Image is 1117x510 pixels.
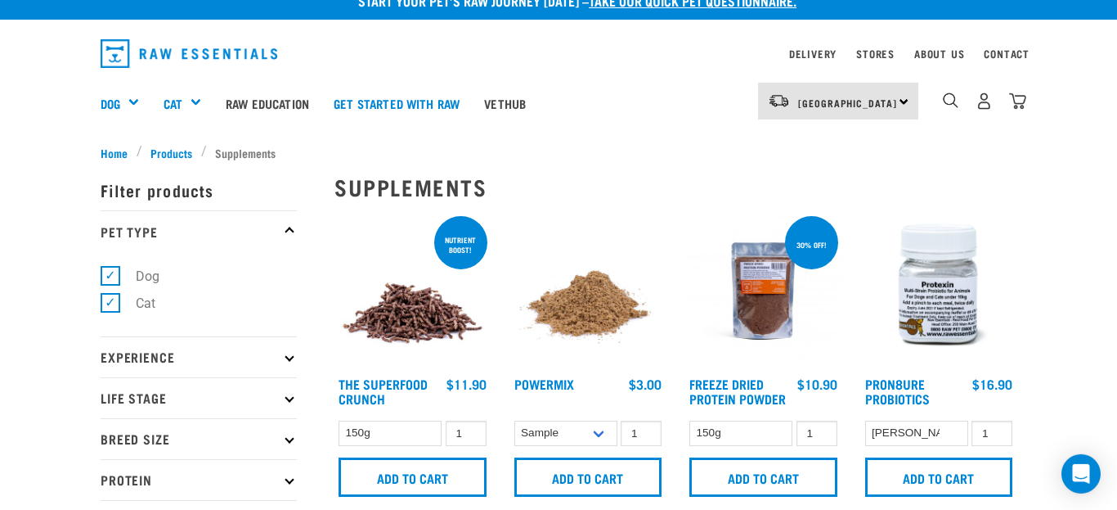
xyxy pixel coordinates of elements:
p: Protein [101,459,297,500]
nav: dropdown navigation [87,33,1030,74]
img: van-moving.png [768,93,790,108]
img: Pile Of PowerMix For Pets [510,213,666,369]
p: Filter products [101,169,297,210]
span: Products [150,144,192,161]
a: Delivery [789,51,837,56]
input: 1 [621,421,662,446]
a: Stores [856,51,895,56]
a: Powermix [514,380,574,387]
img: home-icon-1@2x.png [943,93,958,108]
img: Raw Essentials Logo [101,39,277,68]
div: $16.90 [972,377,1012,391]
input: 1 [971,421,1012,446]
img: user.png [976,93,993,110]
h2: Supplements [334,174,1016,200]
p: Life Stage [101,377,297,418]
p: Breed Size [101,418,297,459]
a: About Us [914,51,964,56]
input: 1 [446,421,487,446]
a: Cat [164,94,182,113]
input: Add to cart [689,458,837,497]
input: Add to cart [514,458,662,497]
img: home-icon@2x.png [1009,93,1026,110]
label: Dog [110,266,166,287]
img: FD Protein Powder [685,213,841,369]
a: Contact [984,51,1030,56]
a: The Superfood Crunch [339,380,428,402]
p: Pet Type [101,210,297,251]
input: Add to cart [339,458,487,497]
div: $11.90 [446,377,487,391]
span: [GEOGRAPHIC_DATA] [798,100,897,106]
div: $3.00 [629,377,662,391]
label: Cat [110,293,162,314]
a: Freeze Dried Protein Powder [689,380,786,402]
div: nutrient boost! [434,228,487,262]
p: Experience [101,336,297,377]
span: Home [101,144,128,161]
div: 30% off! [789,232,834,257]
a: Dog [101,94,120,113]
a: Get started with Raw [321,70,472,136]
a: Raw Education [213,70,321,136]
input: Add to cart [865,458,1013,497]
div: Open Intercom Messenger [1061,454,1101,494]
nav: breadcrumbs [101,144,1016,161]
img: Plastic Bottle Of Protexin For Dogs And Cats [861,213,1017,369]
img: 1311 Superfood Crunch 01 [334,213,491,369]
a: Home [101,144,137,161]
a: Vethub [472,70,538,136]
input: 1 [796,421,837,446]
a: ProN8ure Probiotics [865,380,930,402]
a: Products [142,144,201,161]
div: $10.90 [797,377,837,391]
